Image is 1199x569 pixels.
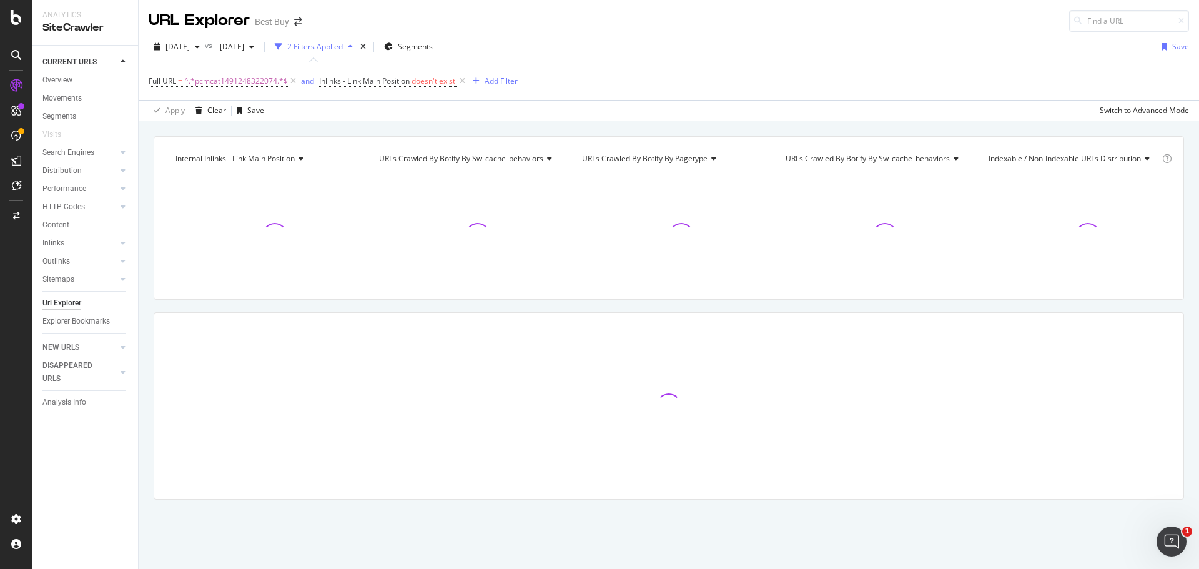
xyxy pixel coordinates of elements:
[42,182,86,195] div: Performance
[786,153,950,164] span: URLs Crawled By Botify By sw_cache_behaviors
[42,315,110,328] div: Explorer Bookmarks
[42,359,117,385] a: DISAPPEARED URLS
[42,273,117,286] a: Sitemaps
[255,16,289,28] div: Best Buy
[580,149,756,169] h4: URLs Crawled By Botify By pagetype
[205,40,215,51] span: vs
[42,273,74,286] div: Sitemaps
[42,146,117,159] a: Search Engines
[412,76,455,86] span: doesn't exist
[190,101,226,121] button: Clear
[149,10,250,31] div: URL Explorer
[42,396,129,409] a: Analysis Info
[42,146,94,159] div: Search Engines
[42,10,128,21] div: Analytics
[42,110,129,123] a: Segments
[379,37,438,57] button: Segments
[247,105,264,116] div: Save
[42,297,129,310] a: Url Explorer
[149,101,185,121] button: Apply
[149,76,176,86] span: Full URL
[215,37,259,57] button: [DATE]
[42,128,74,141] a: Visits
[42,219,69,232] div: Content
[270,37,358,57] button: 2 Filters Applied
[42,219,129,232] a: Content
[175,153,295,164] span: Internal Inlinks - Link Main Position
[42,237,64,250] div: Inlinks
[398,41,433,52] span: Segments
[377,149,562,169] h4: URLs Crawled By Botify By sw_cache_behaviors
[42,92,82,105] div: Movements
[165,105,185,116] div: Apply
[1182,527,1192,537] span: 1
[42,182,117,195] a: Performance
[42,255,117,268] a: Outlinks
[42,315,129,328] a: Explorer Bookmarks
[42,359,106,385] div: DISAPPEARED URLS
[42,396,86,409] div: Analysis Info
[42,74,72,87] div: Overview
[215,41,244,52] span: 2025 Jul. 22nd
[42,237,117,250] a: Inlinks
[184,72,288,90] span: ^.*pcmcat1491248322074.*$
[287,41,343,52] div: 2 Filters Applied
[42,164,82,177] div: Distribution
[358,41,368,53] div: times
[42,341,117,354] a: NEW URLS
[42,56,97,69] div: CURRENT URLS
[1172,41,1189,52] div: Save
[42,74,129,87] a: Overview
[42,341,79,354] div: NEW URLS
[989,153,1141,164] span: Indexable / Non-Indexable URLs distribution
[301,75,314,87] button: and
[582,153,708,164] span: URLs Crawled By Botify By pagetype
[178,76,182,86] span: =
[379,153,543,164] span: URLs Crawled By Botify By sw_cache_behaviors
[149,37,205,57] button: [DATE]
[42,200,85,214] div: HTTP Codes
[1069,10,1189,32] input: Find a URL
[173,149,350,169] h4: Internal Inlinks - Link Main Position
[468,74,518,89] button: Add Filter
[42,21,128,35] div: SiteCrawler
[207,105,226,116] div: Clear
[301,76,314,86] div: and
[485,76,518,86] div: Add Filter
[232,101,264,121] button: Save
[42,128,61,141] div: Visits
[42,297,81,310] div: Url Explorer
[42,56,117,69] a: CURRENT URLS
[42,164,117,177] a: Distribution
[1100,105,1189,116] div: Switch to Advanced Mode
[986,149,1160,169] h4: Indexable / Non-Indexable URLs Distribution
[1095,101,1189,121] button: Switch to Advanced Mode
[42,110,76,123] div: Segments
[165,41,190,52] span: 2025 Sep. 30th
[42,92,129,105] a: Movements
[1157,37,1189,57] button: Save
[783,149,969,169] h4: URLs Crawled By Botify By sw_cache_behaviors
[42,255,70,268] div: Outlinks
[42,200,117,214] a: HTTP Codes
[294,17,302,26] div: arrow-right-arrow-left
[1157,527,1187,557] iframe: Intercom live chat
[319,76,410,86] span: Inlinks - Link Main Position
